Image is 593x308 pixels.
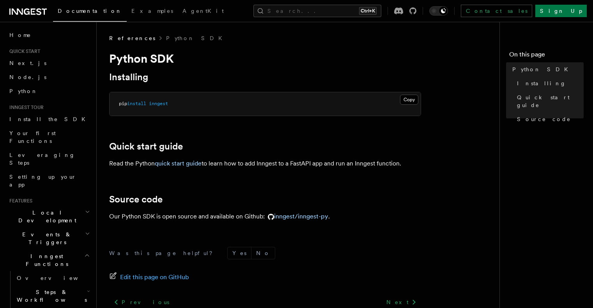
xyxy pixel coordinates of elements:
span: Your first Functions [9,130,56,144]
button: No [251,247,275,259]
button: Inngest Functions [6,249,92,271]
span: Next.js [9,60,46,66]
span: pip [119,101,127,106]
span: References [109,34,155,42]
span: Overview [17,275,97,281]
a: Python SDK [509,62,584,76]
a: Node.js [6,70,92,84]
button: Yes [228,247,251,259]
span: Quick start guide [517,93,584,109]
p: Read the Python to learn how to add Inngest to a FastAPI app and run an Inngest function. [109,158,421,169]
a: Next.js [6,56,92,70]
span: inngest [149,101,168,106]
span: Inngest tour [6,104,44,111]
a: Sign Up [535,5,587,17]
span: Documentation [58,8,122,14]
span: Quick start [6,48,40,55]
button: Local Development [6,206,92,227]
span: Leveraging Steps [9,152,75,166]
button: Copy [400,95,418,105]
span: Features [6,198,32,204]
a: Leveraging Steps [6,148,92,170]
span: Install the SDK [9,116,90,122]
a: Home [6,28,92,42]
span: install [127,101,146,106]
a: Installing [514,76,584,90]
span: Inngest Functions [6,252,84,268]
a: Quick start guide [109,141,183,152]
span: Local Development [6,209,85,224]
button: Search...Ctrl+K [253,5,381,17]
p: Our Python SDK is open source and available on Github: . [109,211,421,222]
span: Setting up your app [9,174,76,188]
a: Quick start guide [514,90,584,112]
button: Steps & Workflows [14,285,92,307]
span: Python SDK [512,65,573,73]
span: Source code [517,115,571,123]
a: Install the SDK [6,112,92,126]
span: Installing [517,79,566,87]
a: inngest/inngest-py [265,213,328,220]
h1: Python SDK [109,51,421,65]
button: Events & Triggers [6,227,92,249]
span: Events & Triggers [6,231,85,246]
span: Home [9,31,31,39]
h4: On this page [509,50,584,62]
a: Installing [109,72,148,83]
a: Edit this page on GitHub [109,272,189,283]
a: Examples [127,2,178,21]
span: Steps & Workflows [14,288,87,304]
span: Python [9,88,38,94]
kbd: Ctrl+K [359,7,377,15]
span: AgentKit [182,8,224,14]
p: Was this page helpful? [109,249,218,257]
a: Source code [514,112,584,126]
a: Documentation [53,2,127,22]
span: Node.js [9,74,46,80]
a: Python SDK [166,34,227,42]
a: Contact sales [461,5,532,17]
a: Your first Functions [6,126,92,148]
a: AgentKit [178,2,228,21]
span: Edit this page on GitHub [120,272,189,283]
a: Overview [14,271,92,285]
a: Source code [109,194,163,205]
button: Toggle dark mode [429,6,448,16]
span: Examples [131,8,173,14]
a: Setting up your app [6,170,92,192]
a: Python [6,84,92,98]
a: quick start guide [155,160,202,167]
